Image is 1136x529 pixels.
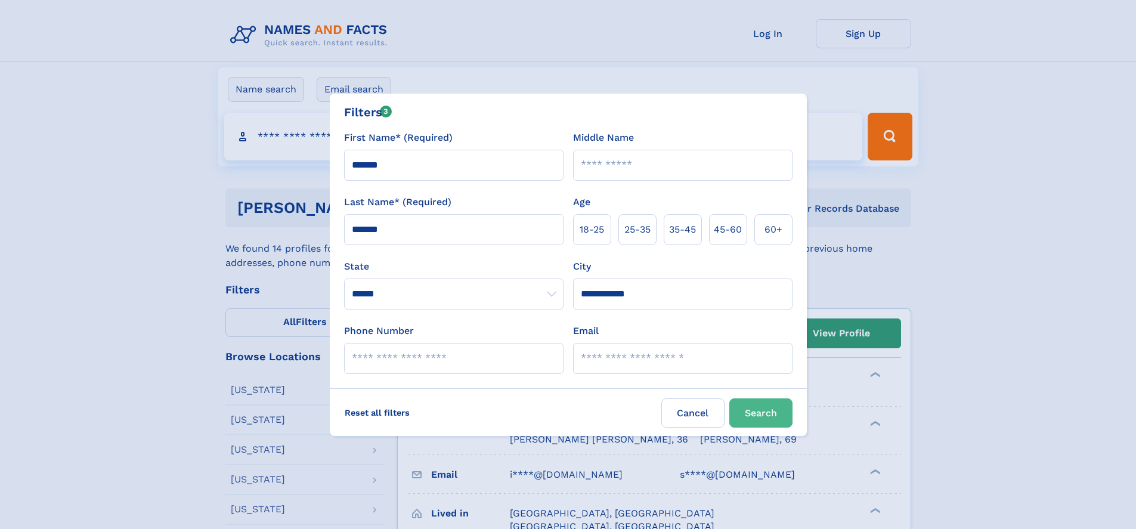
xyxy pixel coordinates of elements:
[729,398,793,428] button: Search
[764,222,782,237] span: 60+
[344,324,414,338] label: Phone Number
[669,222,696,237] span: 35‑45
[573,131,634,145] label: Middle Name
[661,398,725,428] label: Cancel
[624,222,651,237] span: 25‑35
[337,398,417,427] label: Reset all filters
[580,222,604,237] span: 18‑25
[573,259,591,274] label: City
[344,103,392,121] div: Filters
[344,195,451,209] label: Last Name* (Required)
[344,131,453,145] label: First Name* (Required)
[573,324,599,338] label: Email
[573,195,590,209] label: Age
[714,222,742,237] span: 45‑60
[344,259,564,274] label: State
